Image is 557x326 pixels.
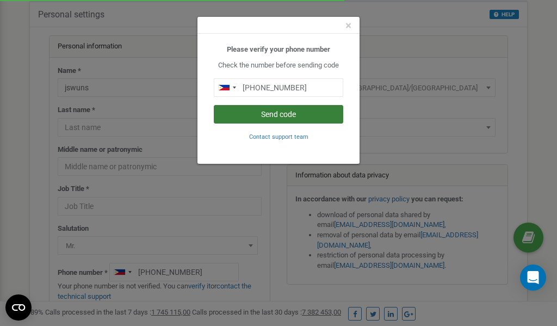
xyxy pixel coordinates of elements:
[214,60,343,71] p: Check the number before sending code
[345,19,351,32] span: ×
[214,79,239,96] div: Telephone country code
[345,20,351,32] button: Close
[214,78,343,97] input: 0905 123 4567
[227,45,330,53] b: Please verify your phone number
[520,265,546,291] div: Open Intercom Messenger
[249,133,308,140] small: Contact support team
[5,294,32,321] button: Open CMP widget
[214,105,343,124] button: Send code
[249,132,308,140] a: Contact support team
